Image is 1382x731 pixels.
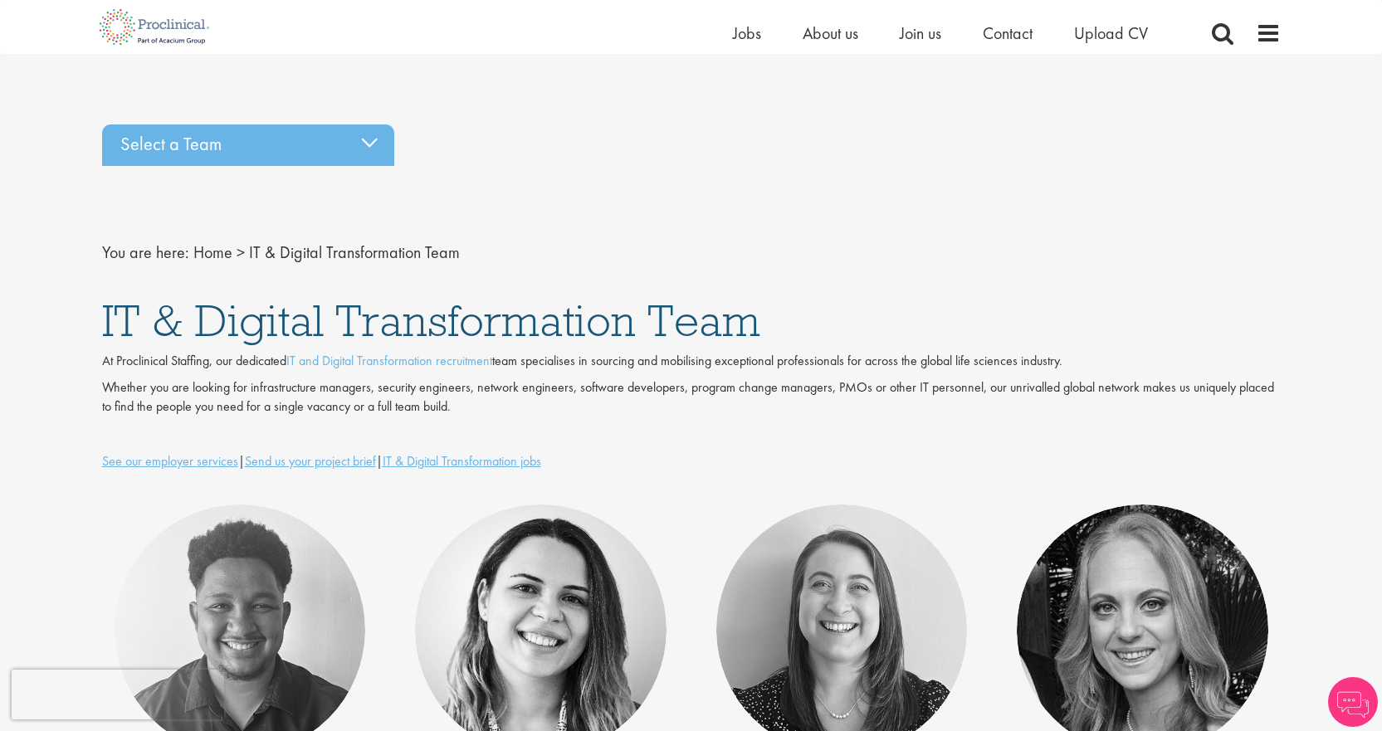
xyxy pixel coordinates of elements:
[102,352,1281,371] p: At Proclinical Staffing, our dedicated team specialises in sourcing and mobilising exceptional pr...
[102,292,760,348] span: IT & Digital Transformation Team
[1074,22,1148,44] a: Upload CV
[12,670,224,719] iframe: reCAPTCHA
[983,22,1033,44] a: Contact
[102,452,238,470] a: See our employer services
[193,241,232,263] a: breadcrumb link
[102,124,394,166] div: Select a Team
[237,241,245,263] span: >
[102,452,1281,471] p: | |
[900,22,941,44] a: Join us
[245,452,376,470] a: Send us your project brief
[383,452,541,470] a: IT & Digital Transformation jobs
[1328,677,1378,727] img: Chatbot
[102,378,1281,417] p: Whether you are looking for infrastructure managers, security engineers, network engineers, softw...
[102,241,189,263] span: You are here:
[803,22,858,44] a: About us
[733,22,761,44] a: Jobs
[249,241,460,263] span: IT & Digital Transformation Team
[286,352,492,369] a: IT and Digital Transformation recruitment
